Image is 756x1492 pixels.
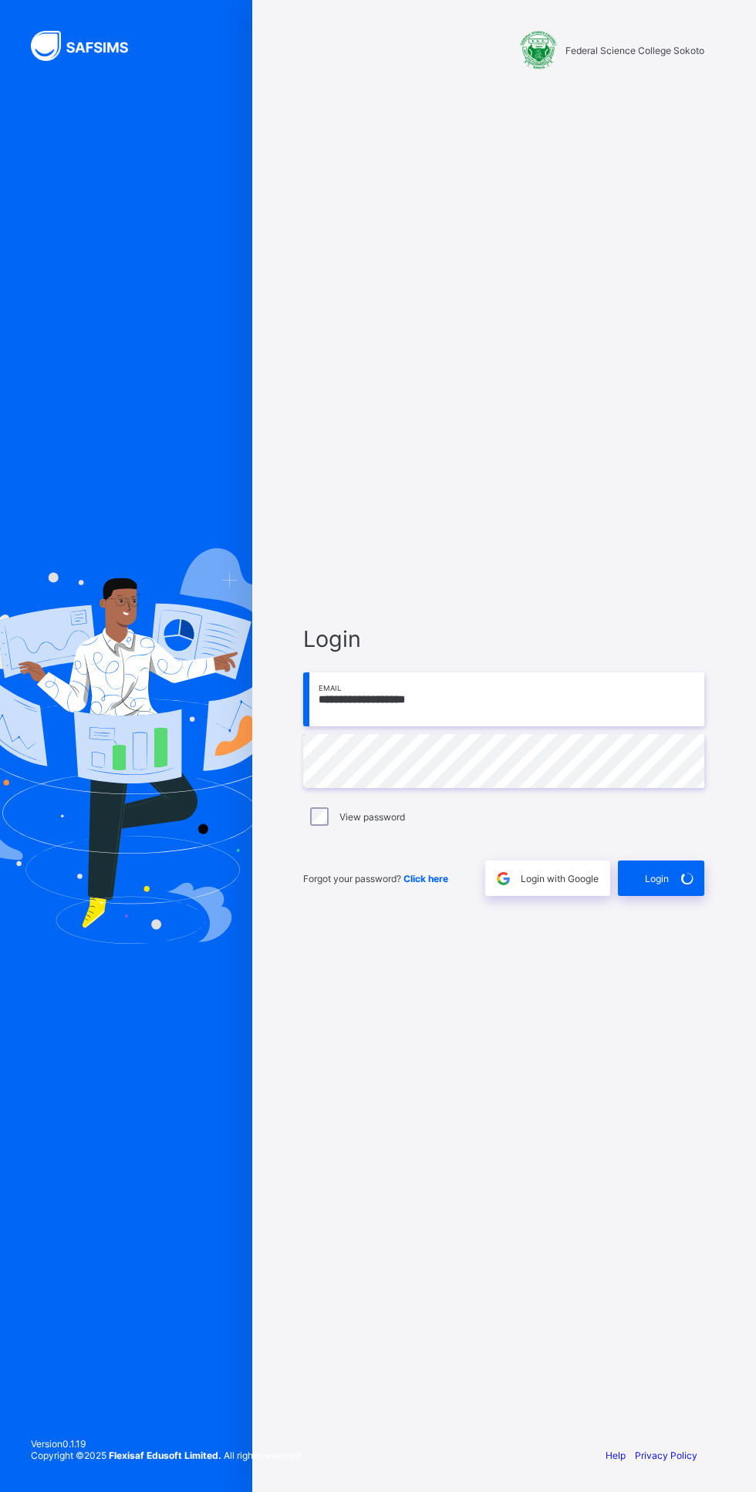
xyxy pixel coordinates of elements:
[565,45,704,56] span: Federal Science College Sokoto
[339,811,405,823] label: View password
[109,1450,221,1461] strong: Flexisaf Edusoft Limited.
[494,870,512,887] img: google.396cfc9801f0270233282035f929180a.svg
[31,31,147,61] img: SAFSIMS Logo
[403,873,448,884] a: Click here
[521,873,599,884] span: Login with Google
[606,1450,626,1461] a: Help
[31,1438,303,1450] span: Version 0.1.19
[31,1450,303,1461] span: Copyright © 2025 All rights reserved.
[635,1450,697,1461] a: Privacy Policy
[303,873,448,884] span: Forgot your password?
[303,625,704,652] span: Login
[645,873,669,884] span: Login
